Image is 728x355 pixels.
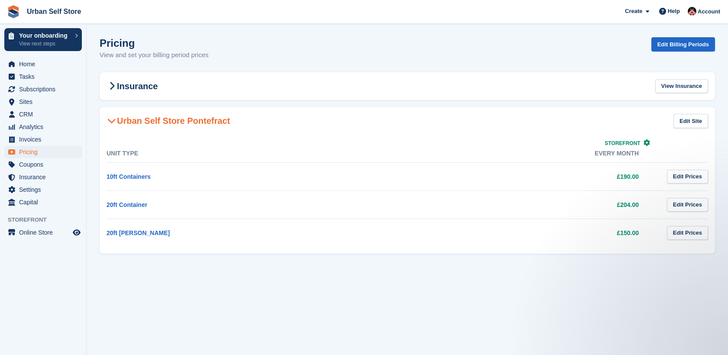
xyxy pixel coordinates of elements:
[605,140,640,146] span: Storefront
[19,108,71,120] span: CRM
[7,5,20,18] img: stora-icon-8386f47178a22dfd0bd8f6a31ec36ba5ce8667c1dd55bd0f319d3a0aa187defe.svg
[19,58,71,70] span: Home
[651,37,715,52] a: Edit Billing Periods
[688,7,696,16] img: Josh Marshall
[382,162,657,190] td: £190.00
[655,79,708,94] a: View Insurance
[382,145,657,163] th: Every month
[19,96,71,108] span: Sites
[673,114,708,128] a: Edit Site
[668,7,680,16] span: Help
[19,121,71,133] span: Analytics
[667,226,708,240] a: Edit Prices
[382,190,657,219] td: £204.00
[107,116,230,126] h2: Urban Self Store Pontefract
[382,219,657,247] td: £150.00
[4,83,82,95] a: menu
[4,28,82,51] a: Your onboarding View next steps
[107,145,382,163] th: Unit Type
[4,108,82,120] a: menu
[4,121,82,133] a: menu
[19,171,71,183] span: Insurance
[19,184,71,196] span: Settings
[107,173,151,180] a: 10ft Containers
[667,198,708,212] a: Edit Prices
[625,7,642,16] span: Create
[23,4,84,19] a: Urban Self Store
[4,196,82,208] a: menu
[100,50,209,60] p: View and set your billing period prices
[107,201,147,208] a: 20ft Container
[19,146,71,158] span: Pricing
[19,226,71,239] span: Online Store
[4,158,82,171] a: menu
[4,71,82,83] a: menu
[4,96,82,108] a: menu
[19,158,71,171] span: Coupons
[19,196,71,208] span: Capital
[71,227,82,238] a: Preview store
[19,40,71,48] p: View next steps
[19,32,71,39] p: Your onboarding
[19,83,71,95] span: Subscriptions
[4,146,82,158] a: menu
[4,226,82,239] a: menu
[4,133,82,145] a: menu
[100,37,209,49] h1: Pricing
[107,229,170,236] a: 20ft [PERSON_NAME]
[107,81,158,91] h2: Insurance
[698,7,720,16] span: Account
[19,71,71,83] span: Tasks
[4,171,82,183] a: menu
[4,58,82,70] a: menu
[19,133,71,145] span: Invoices
[605,140,650,146] a: Storefront
[667,170,708,184] a: Edit Prices
[4,184,82,196] a: menu
[8,216,86,224] span: Storefront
